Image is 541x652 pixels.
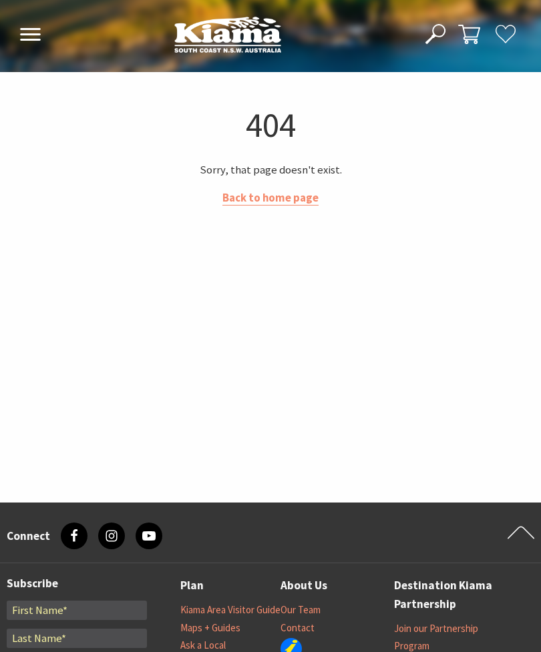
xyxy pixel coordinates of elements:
[7,629,147,648] input: Last Name*
[222,191,319,206] a: Back to home page
[180,621,240,635] a: Maps + Guides
[281,603,321,617] a: Our Team
[281,621,315,635] a: Contact
[394,577,494,614] a: Destination Kiama Partnership
[180,577,204,596] a: Plan
[7,601,147,620] input: First Name*
[5,161,536,180] p: Sorry, that page doesn't exist.
[7,577,147,591] h3: Subscribe
[180,639,226,652] a: Ask a Local
[281,577,327,596] a: About Us
[5,103,536,147] h1: 404
[174,16,281,53] img: Kiama Logo
[180,603,281,617] a: Kiama Area Visitor Guide
[7,529,50,543] h3: Connect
